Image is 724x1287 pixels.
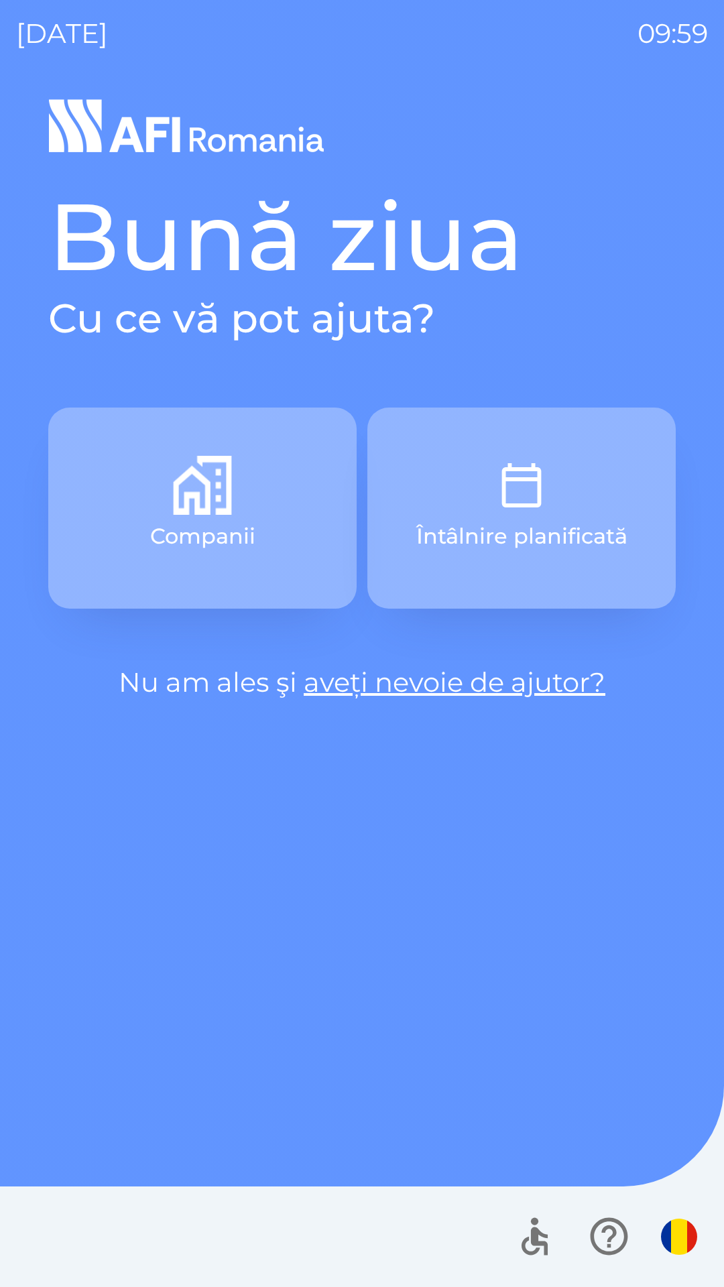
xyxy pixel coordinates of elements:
[48,408,357,609] button: Companii
[304,666,605,698] a: aveți nevoie de ajutor?
[492,456,551,515] img: 8d7ece35-bdbc-4bf8-82f1-eadb5a162c66.png
[48,180,676,294] h1: Bună ziua
[48,662,676,702] p: Nu am ales şi
[638,13,708,54] p: 09:59
[150,520,255,552] p: Companii
[367,408,676,609] button: Întâlnire planificată
[173,456,232,515] img: b9f982fa-e31d-4f99-8b4a-6499fa97f7a5.png
[416,520,627,552] p: Întâlnire planificată
[661,1219,697,1255] img: ro flag
[48,94,676,158] img: Logo
[16,13,108,54] p: [DATE]
[48,294,676,343] h2: Cu ce vă pot ajuta?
